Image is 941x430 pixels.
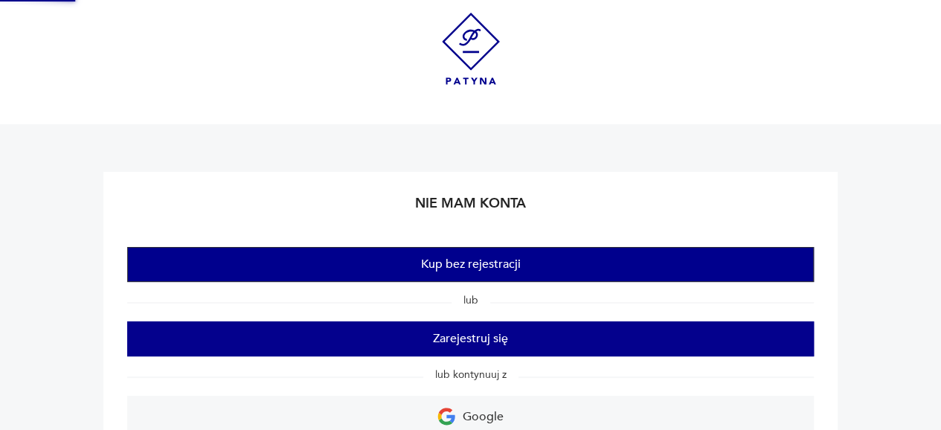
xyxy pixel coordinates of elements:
[127,321,814,356] button: Zarejestruj się
[442,13,500,85] img: Patyna - sklep z meblami i dekoracjami vintage
[423,368,518,382] span: lub kontynuuj z
[437,408,455,426] img: Ikona Google
[127,194,814,223] h2: Nie mam konta
[463,405,504,429] p: Google
[127,247,814,282] button: Kup bez rejestracji
[452,293,490,307] span: lub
